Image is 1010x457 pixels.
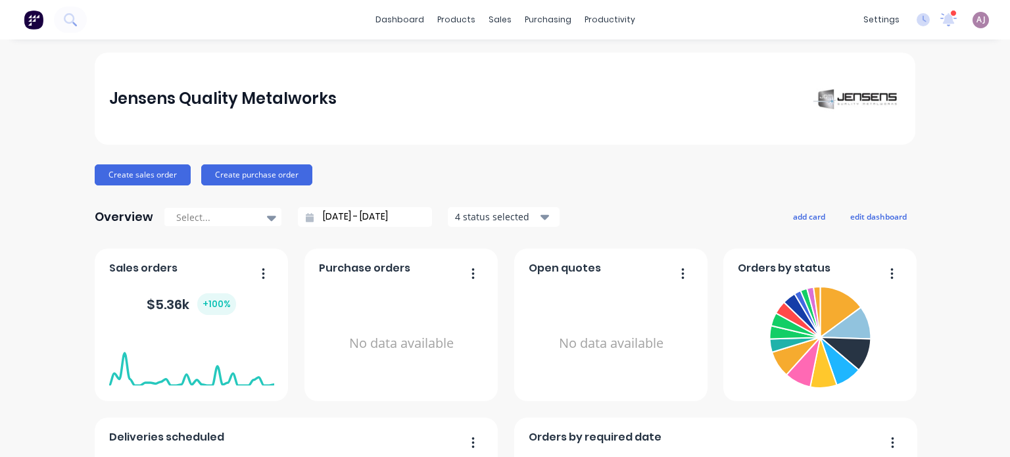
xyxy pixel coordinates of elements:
[842,208,915,225] button: edit dashboard
[784,208,834,225] button: add card
[95,164,191,185] button: Create sales order
[482,10,518,30] div: sales
[529,429,661,445] span: Orders by required date
[109,260,178,276] span: Sales orders
[529,281,694,406] div: No data available
[455,210,538,224] div: 4 status selected
[529,260,601,276] span: Open quotes
[319,260,410,276] span: Purchase orders
[857,10,906,30] div: settings
[738,260,830,276] span: Orders by status
[369,10,431,30] a: dashboard
[976,14,986,26] span: AJ
[109,429,224,445] span: Deliveries scheduled
[319,281,484,406] div: No data available
[24,10,43,30] img: Factory
[147,293,236,315] div: $ 5.36k
[448,207,560,227] button: 4 status selected
[201,164,312,185] button: Create purchase order
[109,85,337,112] div: Jensens Quality Metalworks
[809,85,901,112] img: Jensens Quality Metalworks
[197,293,236,315] div: + 100 %
[518,10,578,30] div: purchasing
[431,10,482,30] div: products
[95,204,153,230] div: Overview
[578,10,642,30] div: productivity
